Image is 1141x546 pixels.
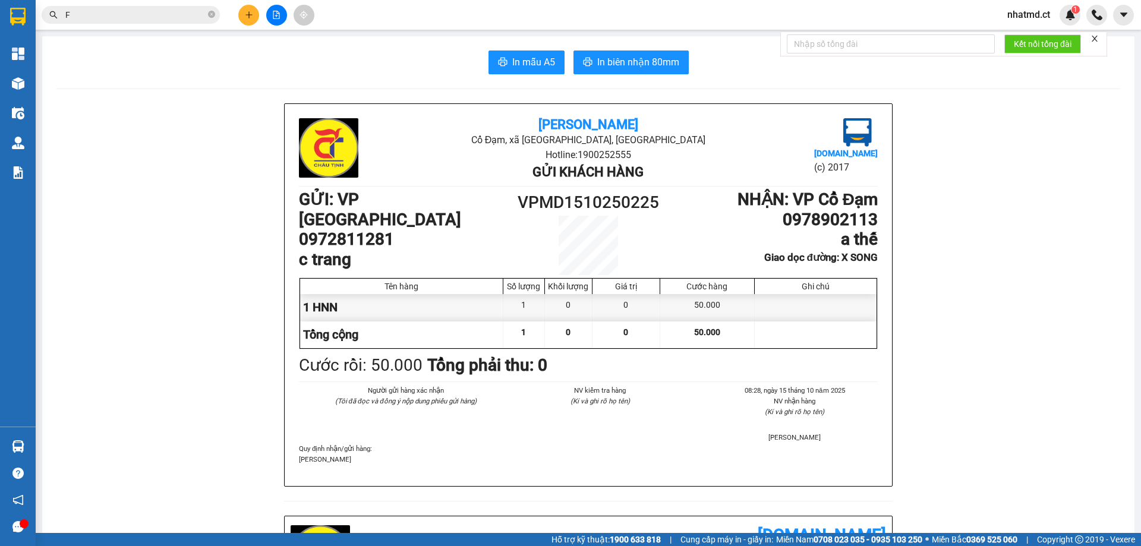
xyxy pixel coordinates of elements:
[787,34,995,53] input: Nhập số tổng đài
[300,11,308,19] span: aim
[299,352,423,378] div: Cước rồi : 50.000
[1090,34,1099,43] span: close
[551,533,661,546] span: Hỗ trợ kỹ thuật:
[427,355,547,375] b: Tổng phải thu: 0
[299,454,878,465] p: [PERSON_NAME]
[925,537,929,542] span: ⚪️
[1026,533,1028,546] span: |
[712,396,878,406] li: NV nhận hàng
[299,443,878,465] div: Quy định nhận/gửi hàng :
[10,8,26,26] img: logo-vxr
[395,132,781,147] li: Cổ Đạm, xã [GEOGRAPHIC_DATA], [GEOGRAPHIC_DATA]
[814,535,922,544] strong: 0708 023 035 - 0935 103 250
[660,294,755,321] div: 50.000
[303,282,500,291] div: Tên hàng
[498,57,508,68] span: printer
[299,118,358,178] img: logo.jpg
[65,8,206,21] input: Tìm tên, số ĐT hoặc mã đơn
[12,48,24,60] img: dashboard-icon
[299,190,461,229] b: GỬI : VP [GEOGRAPHIC_DATA]
[12,166,24,179] img: solution-icon
[1065,10,1076,20] img: icon-new-feature
[395,147,781,162] li: Hotline: 1900252555
[1118,10,1129,20] span: caret-down
[238,5,259,26] button: plus
[12,107,24,119] img: warehouse-icon
[208,11,215,18] span: close-circle
[1071,5,1080,14] sup: 1
[335,397,477,405] i: (Tôi đã đọc và đồng ý nộp dung phiếu gửi hàng)
[12,521,24,532] span: message
[300,294,503,321] div: 1 HNN
[680,533,773,546] span: Cung cấp máy in - giấy in:
[966,535,1017,544] strong: 0369 525 060
[12,77,24,90] img: warehouse-icon
[758,282,874,291] div: Ghi chú
[266,5,287,26] button: file-add
[998,7,1060,22] span: nhatmd.ct
[843,118,872,147] img: logo.jpg
[712,432,878,443] li: [PERSON_NAME]
[303,327,358,342] span: Tổng cộng
[1073,5,1077,14] span: 1
[299,250,516,270] h1: c trang
[323,385,488,396] li: Người gửi hàng xác nhận
[1092,10,1102,20] img: phone-icon
[1113,5,1134,26] button: caret-down
[610,535,661,544] strong: 1900 633 818
[12,440,24,453] img: warehouse-icon
[245,11,253,19] span: plus
[517,385,683,396] li: NV kiểm tra hàng
[1075,535,1083,544] span: copyright
[512,55,555,70] span: In mẫu A5
[712,385,878,396] li: 08:28, ngày 15 tháng 10 năm 2025
[49,11,58,19] span: search
[737,190,878,209] b: NHẬN : VP Cổ Đạm
[597,55,679,70] span: In biên nhận 80mm
[538,117,638,132] b: [PERSON_NAME]
[503,294,545,321] div: 1
[272,11,280,19] span: file-add
[299,229,516,250] h1: 0972811281
[932,533,1017,546] span: Miền Bắc
[573,51,689,74] button: printerIn biên nhận 80mm
[12,468,24,479] span: question-circle
[488,51,565,74] button: printerIn mẫu A5
[592,294,660,321] div: 0
[623,327,628,337] span: 0
[814,149,878,158] b: [DOMAIN_NAME]
[694,327,720,337] span: 50.000
[566,327,570,337] span: 0
[548,282,589,291] div: Khối lượng
[521,327,526,337] span: 1
[1014,37,1071,51] span: Kết nối tổng đài
[670,533,672,546] span: |
[506,282,541,291] div: Số lượng
[294,5,314,26] button: aim
[758,525,886,545] b: [DOMAIN_NAME]
[661,229,878,250] h1: a thế
[516,190,661,216] h1: VPMD1510250225
[661,210,878,230] h1: 0978902113
[814,160,878,175] li: (c) 2017
[1004,34,1081,53] button: Kết nối tổng đài
[208,10,215,21] span: close-circle
[776,533,922,546] span: Miền Nam
[12,137,24,149] img: warehouse-icon
[663,282,751,291] div: Cước hàng
[764,251,878,263] b: Giao dọc đường: X SONG
[583,57,592,68] span: printer
[545,294,592,321] div: 0
[570,397,630,405] i: (Kí và ghi rõ họ tên)
[765,408,824,416] i: (Kí và ghi rõ họ tên)
[595,282,657,291] div: Giá trị
[532,165,644,179] b: Gửi khách hàng
[12,494,24,506] span: notification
